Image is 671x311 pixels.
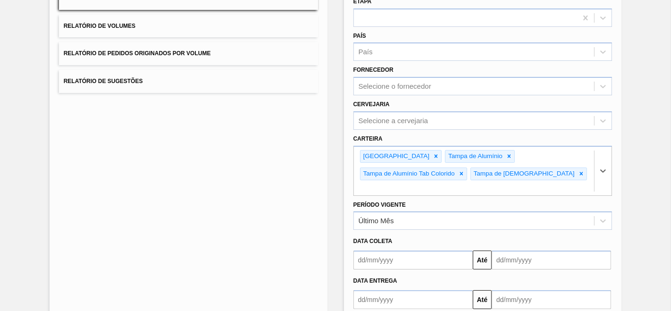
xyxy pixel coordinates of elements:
[353,67,394,73] label: Fornecedor
[492,290,611,309] input: dd/mm/yyyy
[64,50,211,57] span: Relatório de Pedidos Originados por Volume
[64,23,135,29] span: Relatório de Volumes
[361,151,431,162] div: [GEOGRAPHIC_DATA]
[473,251,492,269] button: Até
[59,15,318,38] button: Relatório de Volumes
[353,101,390,108] label: Cervejaria
[353,202,406,208] label: Período Vigente
[353,290,473,309] input: dd/mm/yyyy
[359,217,394,225] div: Último Mês
[359,48,373,56] div: País
[353,277,397,284] span: Data entrega
[445,151,504,162] div: Tampa de Alumínio
[492,251,611,269] input: dd/mm/yyyy
[59,42,318,65] button: Relatório de Pedidos Originados por Volume
[359,117,428,125] div: Selecione a cervejaria
[359,83,431,91] div: Selecione o fornecedor
[353,251,473,269] input: dd/mm/yyyy
[353,238,393,244] span: Data coleta
[361,168,456,180] div: Tampa de Alumínio Tab Colorido
[471,168,576,180] div: Tampa de [DEMOGRAPHIC_DATA]
[353,33,366,39] label: País
[353,135,383,142] label: Carteira
[64,78,143,84] span: Relatório de Sugestões
[59,70,318,93] button: Relatório de Sugestões
[473,290,492,309] button: Até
